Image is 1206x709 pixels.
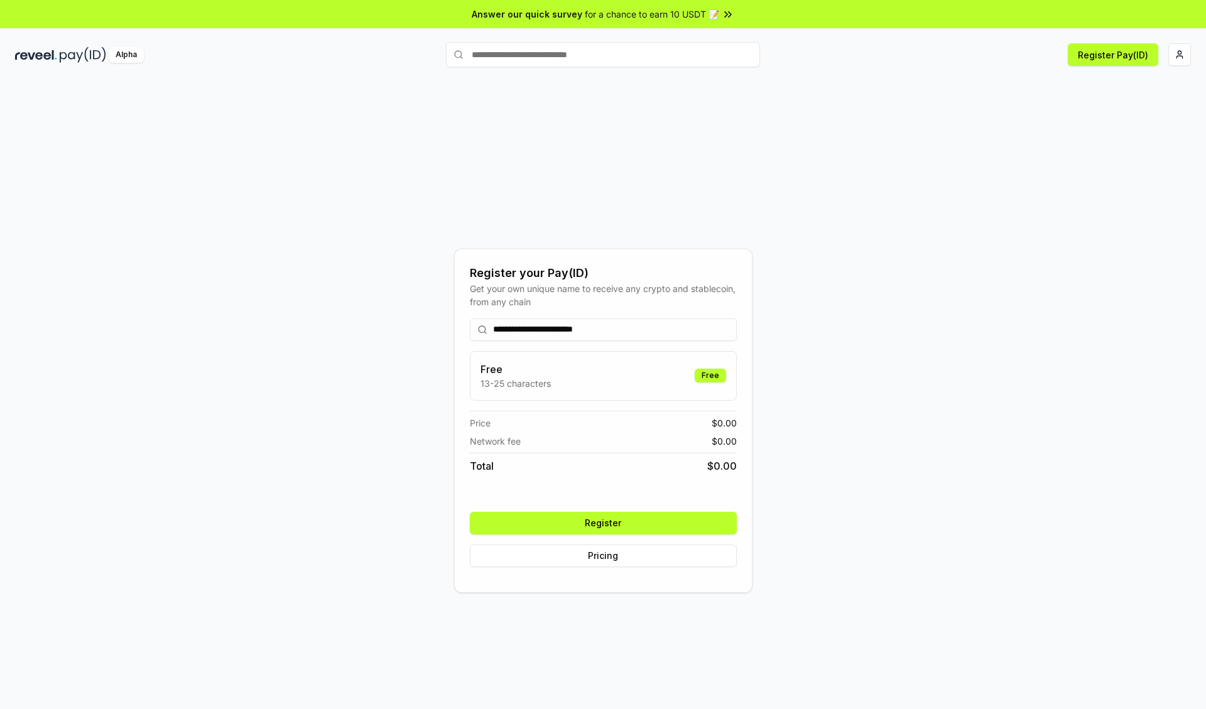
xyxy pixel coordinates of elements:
[470,416,491,430] span: Price
[712,435,737,448] span: $ 0.00
[60,47,106,63] img: pay_id
[472,8,582,21] span: Answer our quick survey
[470,512,737,534] button: Register
[481,362,551,377] h3: Free
[470,458,494,474] span: Total
[695,369,726,382] div: Free
[585,8,719,21] span: for a chance to earn 10 USDT 📝
[109,47,144,63] div: Alpha
[470,282,737,308] div: Get your own unique name to receive any crypto and stablecoin, from any chain
[470,264,737,282] div: Register your Pay(ID)
[712,416,737,430] span: $ 0.00
[15,47,57,63] img: reveel_dark
[707,458,737,474] span: $ 0.00
[1068,43,1158,66] button: Register Pay(ID)
[481,377,551,390] p: 13-25 characters
[470,544,737,567] button: Pricing
[470,435,521,448] span: Network fee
